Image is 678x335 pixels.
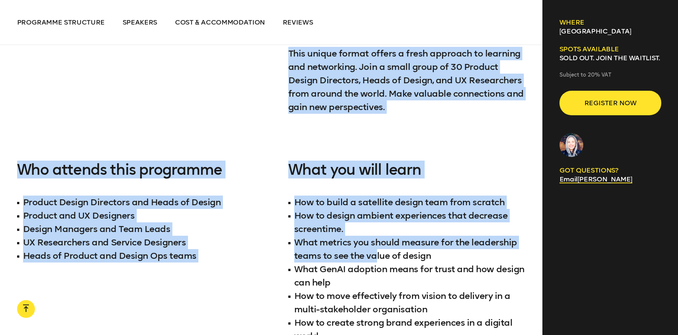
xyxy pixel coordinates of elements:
li: How to build a satellite design team from scratch [288,196,526,209]
p: SOLD OUT. Join the waitlist. [559,54,661,62]
li: UX Researchers and Service Designers [17,236,254,249]
span: Speakers [123,18,157,26]
span: Cost & Accommodation [175,18,265,26]
span: Reviews [283,18,313,26]
li: What metrics you should measure for the leadership teams to see the value of design [288,236,526,262]
li: How to move effectively from vision to delivery in a multi-stakeholder organisation [288,289,526,316]
h3: Who attends this programme [17,161,254,178]
li: Heads of Product and Design Ops teams [17,249,254,262]
li: What GenAI adoption means for trust and how design can help [288,262,526,289]
h6: Spots available [559,45,661,54]
h3: What you will learn [288,161,526,178]
p: [GEOGRAPHIC_DATA] [559,27,661,36]
h6: Where [559,18,661,27]
p: Subject to 20% VAT [559,71,661,79]
li: How to design ambient experiences that decrease screentime. [288,209,526,236]
li: Product Design Directors and Heads of Design [17,196,254,209]
span: Register now [571,96,649,110]
p: GOT QUESTIONS? [559,166,661,175]
li: Product and UX Designers [17,209,254,222]
a: Email[PERSON_NAME] [559,175,632,183]
li: Design Managers and Team Leads [17,222,254,236]
button: Register now [559,91,661,115]
span: Programme structure [17,18,105,26]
